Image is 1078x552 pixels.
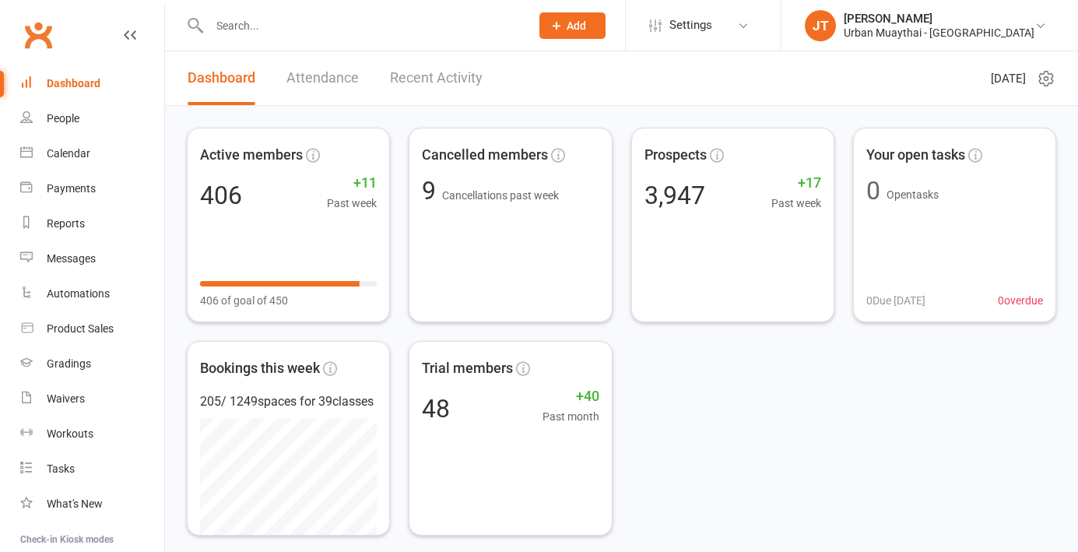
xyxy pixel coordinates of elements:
[805,10,836,41] div: JT
[539,12,606,39] button: Add
[200,183,242,208] div: 406
[20,417,164,452] a: Workouts
[47,427,93,440] div: Workouts
[47,252,96,265] div: Messages
[200,144,303,167] span: Active members
[20,241,164,276] a: Messages
[771,172,821,195] span: +17
[422,144,548,167] span: Cancelled members
[669,8,712,43] span: Settings
[19,16,58,54] a: Clubworx
[771,195,821,212] span: Past week
[47,322,114,335] div: Product Sales
[47,112,79,125] div: People
[20,136,164,171] a: Calendar
[20,101,164,136] a: People
[644,144,707,167] span: Prospects
[47,287,110,300] div: Automations
[543,385,599,408] span: +40
[887,188,939,201] span: Open tasks
[866,144,965,167] span: Your open tasks
[47,77,100,90] div: Dashboard
[47,498,103,510] div: What's New
[47,392,85,405] div: Waivers
[866,292,925,309] span: 0 Due [DATE]
[47,147,90,160] div: Calendar
[390,51,483,105] a: Recent Activity
[422,176,442,206] span: 9
[47,217,85,230] div: Reports
[200,392,377,412] div: 205 / 1249 spaces for 39 classes
[20,452,164,487] a: Tasks
[866,178,880,203] div: 0
[442,189,559,202] span: Cancellations past week
[20,66,164,101] a: Dashboard
[47,462,75,475] div: Tasks
[327,195,377,212] span: Past week
[20,487,164,522] a: What's New
[422,357,513,380] span: Trial members
[20,171,164,206] a: Payments
[205,15,519,37] input: Search...
[543,408,599,425] span: Past month
[567,19,586,32] span: Add
[47,182,96,195] div: Payments
[991,69,1026,88] span: [DATE]
[20,276,164,311] a: Automations
[20,346,164,381] a: Gradings
[422,396,450,421] div: 48
[844,12,1034,26] div: [PERSON_NAME]
[286,51,359,105] a: Attendance
[844,26,1034,40] div: Urban Muaythai - [GEOGRAPHIC_DATA]
[998,292,1043,309] span: 0 overdue
[188,51,255,105] a: Dashboard
[47,357,91,370] div: Gradings
[20,311,164,346] a: Product Sales
[20,206,164,241] a: Reports
[327,172,377,195] span: +11
[200,292,288,309] span: 406 of goal of 450
[20,381,164,417] a: Waivers
[200,357,320,380] span: Bookings this week
[644,183,705,208] div: 3,947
